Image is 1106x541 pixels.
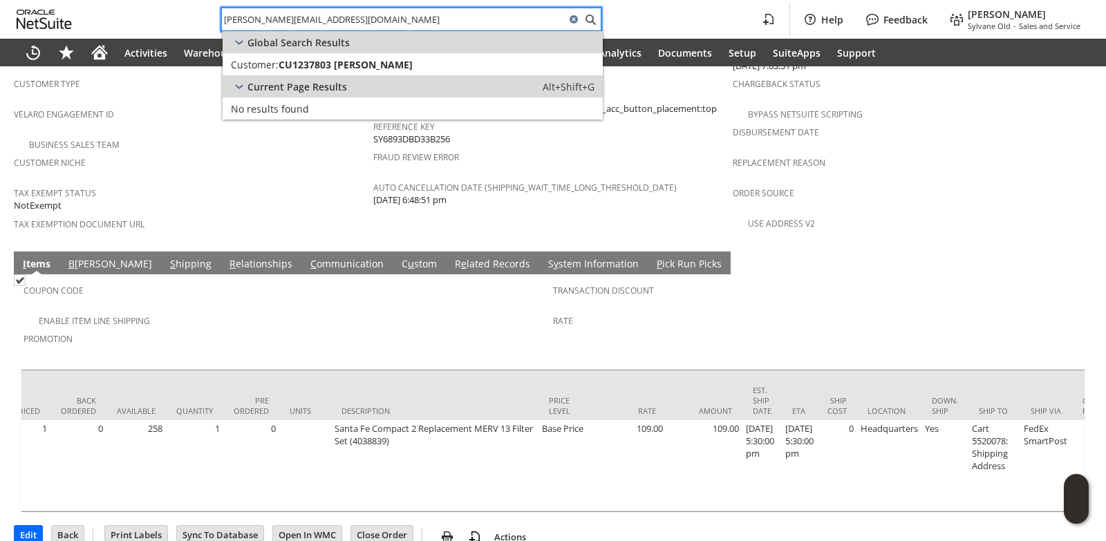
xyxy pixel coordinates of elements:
a: Fraud Review Error [373,151,459,163]
a: Disbursement Date [733,126,819,138]
td: 258 [106,420,166,511]
span: Sylvane Old [968,21,1011,31]
a: Customer Niche [14,157,86,169]
div: Ship Via [1031,406,1062,416]
a: Shipping [167,257,215,272]
span: R [229,257,236,270]
a: Coupon Code [24,285,84,296]
a: B[PERSON_NAME] [65,257,156,272]
div: Down. Ship [932,395,958,416]
a: Analytics [590,39,650,66]
div: Units [290,406,321,416]
div: Available [117,406,156,416]
img: Checked [14,274,26,286]
span: P [657,257,662,270]
label: Feedback [883,13,928,26]
div: ETA [792,406,807,416]
span: C [310,257,317,270]
td: Santa Fe Compact 2 Replacement MERV 13 Filter Set (4038839) [331,420,538,511]
label: Help [821,13,843,26]
a: Bypass NetSuite Scripting [748,108,863,120]
a: System Information [545,257,642,272]
a: Transaction Discount [553,285,654,296]
div: Description [341,406,528,416]
td: 109.00 [590,420,666,511]
span: NotExempt [14,199,62,212]
span: Alt+Shift+G [543,80,594,93]
a: Pick Run Picks [653,257,725,272]
a: Reference Key [373,121,435,133]
span: Documents [658,46,712,59]
a: Tax Exemption Document URL [14,218,144,230]
span: B [68,257,75,270]
td: Cart 5520078: Shipping Address [968,420,1020,511]
div: Quantity [176,406,213,416]
span: Global Search Results [247,36,350,49]
a: Unrolled view on [1067,254,1084,271]
svg: Shortcuts [58,44,75,61]
a: Activities [116,39,176,66]
span: Current Page Results [247,80,347,93]
span: Sales and Service [1019,21,1080,31]
a: Relationships [226,257,296,272]
td: 109.00 [666,420,742,511]
div: Shortcuts [50,39,83,66]
a: Home [83,39,116,66]
span: Customer: [231,58,279,71]
span: SuiteApps [773,46,821,59]
input: Search [222,11,565,28]
a: Replacement reason [733,157,825,169]
div: Ship To [979,406,1010,416]
span: - [1013,21,1016,31]
span: Analytics [599,46,641,59]
span: [DATE] 7:03:51 pm [733,59,806,73]
span: S [170,257,176,270]
span: u [408,257,414,270]
a: Promotion [24,333,73,345]
td: Yes [921,420,968,511]
a: Auto Cancellation Date (shipping_wait_time_long_threshold_date) [373,182,677,193]
span: Setup [729,46,756,59]
a: No results found [223,97,603,120]
div: Est. Ship Date [753,385,771,416]
div: Ship Cost [827,395,847,416]
td: 1 [166,420,223,511]
td: [DATE] 5:30:00 pm [742,420,782,511]
td: FedEx SmartPost [1020,420,1072,511]
span: [PERSON_NAME] [968,8,1046,21]
a: Business Sales Team [29,139,120,151]
a: SuiteApps [765,39,829,66]
td: Base Price [538,420,590,511]
span: Activities [124,46,167,59]
td: 0 [817,420,857,511]
a: Tax Exempt Status [14,187,96,199]
iframe: Click here to launch Oracle Guided Learning Help Panel [1064,474,1089,524]
a: Rate [553,315,573,327]
div: Back Ordered [61,395,96,416]
div: Amount [677,406,732,416]
a: Communication [307,257,387,272]
a: Customer:CU1237803 [PERSON_NAME]Edit: Dash: [223,53,603,75]
td: 0 [223,420,279,511]
span: [DATE] 6:48:51 pm [373,193,447,207]
span: Warehouse [184,46,237,59]
a: Use Address V2 [748,218,815,229]
a: Chargeback Status [733,78,821,90]
td: [DATE] 5:30:00 pm [782,420,817,511]
a: Order Source [733,187,794,199]
svg: Search [582,11,599,28]
svg: Recent Records [25,44,41,61]
td: Headquarters [857,420,921,511]
span: SY6893DBD33B256 [373,133,450,146]
div: Location [868,406,911,416]
span: y [554,257,559,270]
span: e [461,257,467,270]
span: CU1237803 [PERSON_NAME] [279,58,413,71]
div: Pre Ordered [234,395,269,416]
a: Related Records [451,257,534,272]
a: Velaro Engagement ID [14,108,114,120]
a: Enable Item Line Shipping [39,315,150,327]
div: Invoiced [5,406,40,416]
a: Items [19,257,54,272]
a: Recent Records [17,39,50,66]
